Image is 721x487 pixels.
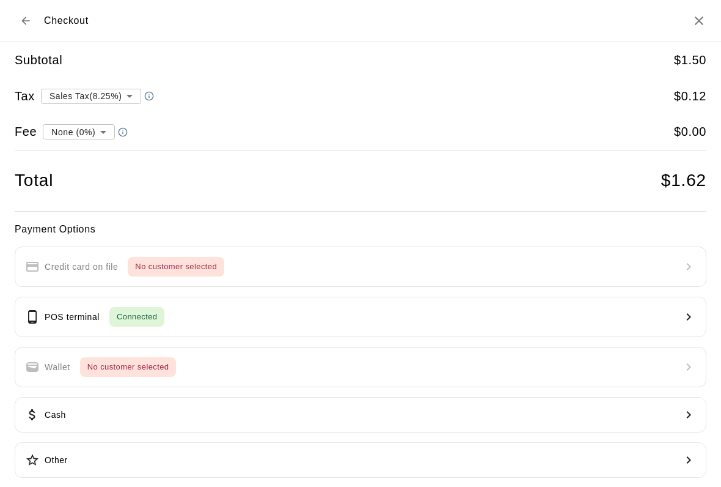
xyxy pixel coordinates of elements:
[15,170,53,191] h4: Total
[45,409,66,422] p: Cash
[674,124,706,140] h5: $ 0.00
[15,88,35,105] h5: Tax
[41,84,141,107] div: Sales Tax ( 8.25 %)
[15,442,706,478] button: Other
[15,124,37,140] h5: Fee
[674,88,706,105] h5: $ 0.12
[15,221,706,237] h6: Payment Options
[692,13,706,28] button: Close
[15,52,62,69] h5: Subtotal
[15,10,89,32] div: Checkout
[109,310,164,324] span: Connected
[45,311,100,324] p: POS terminal
[15,10,37,32] button: Back to cart
[15,397,706,433] button: Cash
[15,297,706,337] button: POS terminalConnected
[661,170,706,191] h4: $ 1.62
[43,121,115,143] div: None (0%)
[674,52,706,69] h5: $ 1.50
[45,454,68,467] p: Other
